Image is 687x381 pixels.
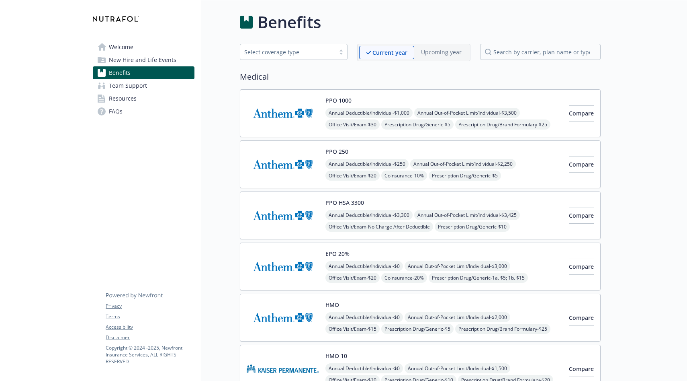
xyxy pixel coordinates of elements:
[414,108,520,118] span: Annual Out-of-Pocket Limit/Individual - $3,500
[381,171,427,181] span: Coinsurance - 10%
[569,105,594,122] button: Compare
[325,222,433,232] span: Office Visit/Exam - No Charge After Deductible
[325,249,350,258] button: EPO 20%
[325,363,403,373] span: Annual Deductible/Individual - $0
[372,48,407,57] p: Current year
[106,303,194,310] a: Privacy
[247,249,319,284] img: Anthem Blue Cross carrier logo
[247,198,319,233] img: Anthem Blue Cross carrier logo
[247,96,319,130] img: Anthem Blue Cross carrier logo
[569,259,594,275] button: Compare
[325,96,352,105] button: PPO 1000
[93,41,194,54] a: Welcome
[258,10,321,34] h1: Benefits
[405,312,510,322] span: Annual Out-of-Pocket Limit/Individual - $2,000
[569,263,594,270] span: Compare
[106,323,194,331] a: Accessibility
[325,198,364,207] button: PPO HSA 3300
[325,273,380,283] span: Office Visit/Exam - $20
[109,105,123,118] span: FAQs
[109,54,176,66] span: New Hire and Life Events
[325,312,403,322] span: Annual Deductible/Individual - $0
[480,44,601,60] input: search by carrier, plan name or type
[381,273,427,283] span: Coinsurance - 20%
[325,147,348,156] button: PPO 250
[414,210,520,220] span: Annual Out-of-Pocket Limit/Individual - $3,425
[455,324,550,334] span: Prescription Drug/Brand Formulary - $25
[405,363,510,373] span: Annual Out-of-Pocket Limit/Individual - $1,500
[325,352,347,360] button: HMO 10
[106,344,194,365] p: Copyright © 2024 - 2025 , Newfront Insurance Services, ALL RIGHTS RESERVED
[247,301,319,335] img: Anthem Blue Cross carrier logo
[435,222,510,232] span: Prescription Drug/Generic - $10
[569,208,594,224] button: Compare
[325,108,413,118] span: Annual Deductible/Individual - $1,000
[93,105,194,118] a: FAQs
[405,261,510,271] span: Annual Out-of-Pocket Limit/Individual - $3,000
[109,79,147,92] span: Team Support
[569,310,594,326] button: Compare
[569,314,594,321] span: Compare
[429,171,501,181] span: Prescription Drug/Generic - $5
[325,324,380,334] span: Office Visit/Exam - $15
[109,92,137,105] span: Resources
[381,119,454,130] span: Prescription Drug/Generic - $5
[569,361,594,377] button: Compare
[569,161,594,168] span: Compare
[244,48,331,56] div: Select coverage type
[414,46,468,59] span: Upcoming year
[455,119,550,130] span: Prescription Drug/Brand Formulary - $25
[325,210,413,220] span: Annual Deductible/Individual - $3,300
[247,147,319,181] img: Anthem Blue Cross carrier logo
[93,79,194,92] a: Team Support
[106,334,194,341] a: Disclaimer
[93,54,194,66] a: New Hire and Life Events
[240,71,601,83] h2: Medical
[109,66,131,79] span: Benefits
[325,159,409,169] span: Annual Deductible/Individual - $250
[569,212,594,219] span: Compare
[93,92,194,105] a: Resources
[381,324,454,334] span: Prescription Drug/Generic - $5
[569,365,594,373] span: Compare
[569,109,594,117] span: Compare
[410,159,516,169] span: Annual Out-of-Pocket Limit/Individual - $2,250
[421,48,462,56] p: Upcoming year
[569,157,594,173] button: Compare
[106,313,194,320] a: Terms
[325,171,380,181] span: Office Visit/Exam - $20
[429,273,528,283] span: Prescription Drug/Generic - 1a. $5; 1b. $15
[93,66,194,79] a: Benefits
[325,301,339,309] button: HMO
[109,41,133,54] span: Welcome
[325,261,403,271] span: Annual Deductible/Individual - $0
[325,119,380,130] span: Office Visit/Exam - $30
